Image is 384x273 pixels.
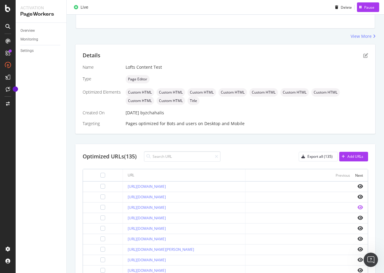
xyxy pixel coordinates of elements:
div: neutral label [126,75,150,83]
div: neutral label [157,97,185,105]
div: Details [83,52,100,59]
span: Custom HTML [190,91,214,94]
span: Custom HTML [314,91,337,94]
button: Previous [336,172,350,179]
button: Next [355,172,363,179]
div: Bots and users [167,121,197,127]
span: Page Editor [128,77,147,81]
div: Pause [364,4,374,10]
div: Overview [20,28,35,34]
span: Custom HTML [128,91,152,94]
div: Desktop and Mobile [204,121,245,127]
div: Previous [336,173,350,178]
div: Created On [83,110,121,116]
div: Activation [20,5,62,11]
a: Monitoring [20,36,62,43]
div: Live [81,4,88,10]
input: Search URL [144,151,221,162]
span: Title [190,99,197,103]
button: Pause [357,2,379,12]
div: neutral label [249,88,278,97]
div: URL [128,172,134,178]
a: View More [351,33,376,39]
div: Lofts Content Test [126,64,368,70]
div: Pages optimized for on [126,121,368,127]
i: eye [358,226,363,231]
div: neutral label [126,97,154,105]
a: [URL][DOMAIN_NAME] [128,257,166,262]
span: Custom HTML [128,99,152,103]
i: eye [358,257,363,262]
i: eye [358,268,363,273]
a: [URL][DOMAIN_NAME] [128,226,166,231]
div: pen-to-square [363,53,368,58]
a: [URL][DOMAIN_NAME] [128,268,166,273]
div: neutral label [126,88,154,97]
a: [URL][DOMAIN_NAME] [128,184,166,189]
button: Delete [333,2,352,12]
span: Custom HTML [221,91,245,94]
a: [URL][DOMAIN_NAME] [128,205,166,210]
a: Overview [20,28,62,34]
div: PageWorkers [20,11,62,18]
div: by zchahalis [140,110,164,116]
div: neutral label [157,88,185,97]
div: Monitoring [20,36,38,43]
i: eye [358,247,363,252]
div: [DATE] [126,110,368,116]
button: Add URLs [339,152,368,161]
div: Next [355,173,363,178]
iframe: Intercom live chat [364,253,378,267]
a: [URL][DOMAIN_NAME] [128,194,166,199]
div: neutral label [280,88,309,97]
i: eye [358,184,363,189]
a: Settings [20,48,62,54]
div: neutral label [311,88,340,97]
div: neutral label [187,88,216,97]
div: View More [351,33,372,39]
div: Name [83,64,121,70]
span: Custom HTML [159,99,183,103]
i: eye [358,194,363,199]
a: [URL][DOMAIN_NAME] [128,215,166,220]
a: [URL][DOMAIN_NAME] [128,236,166,241]
i: eye [358,236,363,241]
i: eye [358,215,363,220]
div: Delete [341,4,352,10]
div: Settings [20,48,34,54]
div: Type [83,76,121,82]
span: Custom HTML [159,91,183,94]
div: Optimized Elements [83,89,121,95]
i: eye [358,205,363,210]
div: Tooltip anchor [13,86,18,92]
div: neutral label [187,97,200,105]
div: Targeting [83,121,121,127]
button: Export all (135) [299,152,338,161]
span: Custom HTML [252,91,276,94]
div: Optimized URLs (135) [83,153,137,160]
div: Add URLs [347,154,363,159]
a: [URL][DOMAIN_NAME][PERSON_NAME] [128,247,194,252]
span: Custom HTML [283,91,306,94]
div: neutral label [218,88,247,97]
div: Export all (135) [307,154,333,159]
